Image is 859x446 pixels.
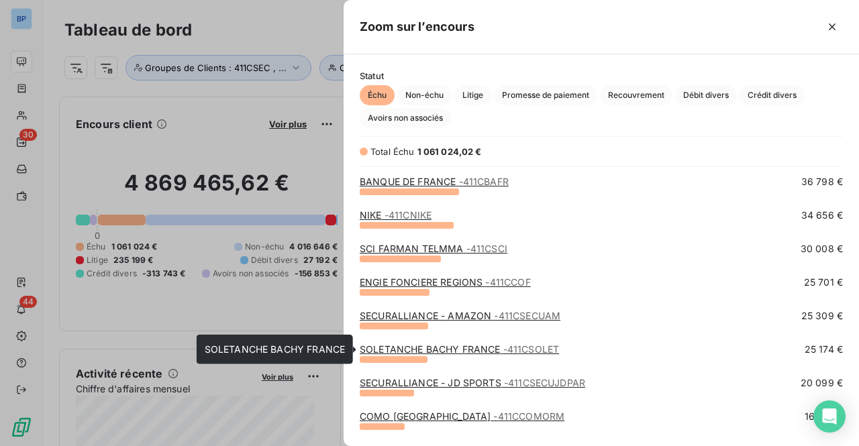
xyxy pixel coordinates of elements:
span: 20 099 € [801,376,843,390]
div: grid [344,175,859,431]
span: 25 174 € [805,343,843,356]
a: SECURALLIANCE - AMAZON [360,310,560,321]
h5: Zoom sur l’encours [360,17,474,36]
a: BANQUE DE FRANCE [360,176,509,187]
button: Échu [360,85,395,105]
span: 34 656 € [801,209,843,222]
span: 16 616 € [805,410,843,423]
span: Statut [360,70,843,81]
span: 25 309 € [801,309,843,323]
a: SCI FARMAN TELMMA [360,243,507,254]
span: SOLETANCHE BACHY FRANCE [205,343,345,355]
span: - 411CSECUJDPAR [504,377,585,388]
span: - 411CCOF [485,276,530,288]
span: - 411CSECUAM [494,310,560,321]
span: 1 061 024,02 € [417,146,482,157]
button: Débit divers [675,85,737,105]
button: Litige [454,85,491,105]
button: Avoirs non associés [360,108,451,128]
button: Crédit divers [740,85,805,105]
a: ENGIE FONCIERE REGIONS [360,276,531,288]
span: - 411CNIKE [385,209,432,221]
span: 30 008 € [801,242,843,256]
span: - 411CSOLET [503,343,560,355]
span: - 411CCOMORM [493,410,564,422]
a: SECURALLIANCE - JD SPORTS [360,377,585,388]
a: NIKE [360,209,432,221]
span: - 411CBAFR [459,176,509,187]
a: COMO [GEOGRAPHIC_DATA] [360,410,564,422]
button: Promesse de paiement [494,85,597,105]
span: Total Échu [370,146,415,157]
span: 25 701 € [804,276,843,289]
button: Recouvrement [600,85,672,105]
a: SOLETANCHE BACHY FRANCE [360,343,559,355]
button: Non-échu [397,85,452,105]
span: 36 798 € [801,175,843,188]
div: Open Intercom Messenger [813,400,846,433]
span: - 411CSCI [466,243,507,254]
